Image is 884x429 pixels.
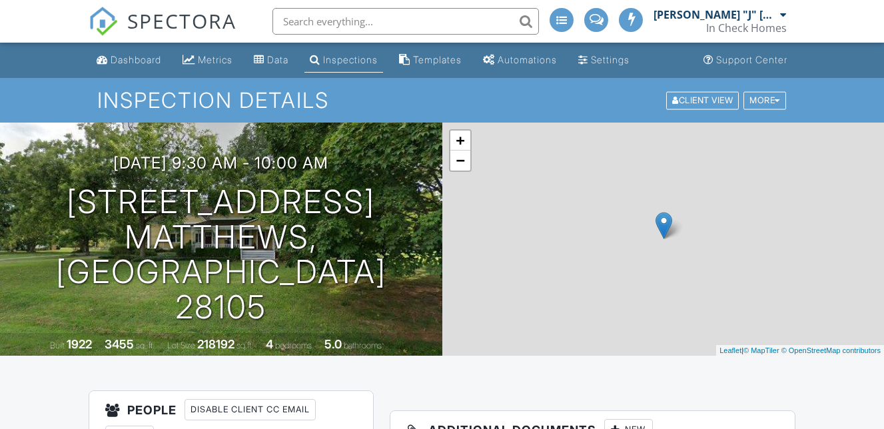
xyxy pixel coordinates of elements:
[21,185,421,325] h1: [STREET_ADDRESS] Matthews, [GEOGRAPHIC_DATA] 28105
[89,7,118,36] img: The Best Home Inspection Software - Spectora
[498,54,557,65] div: Automations
[324,337,342,351] div: 5.0
[413,54,462,65] div: Templates
[719,346,741,354] a: Leaflet
[91,48,167,73] a: Dashboard
[267,54,288,65] div: Data
[67,337,92,351] div: 1922
[654,8,777,21] div: [PERSON_NAME] "J" [PERSON_NAME]
[304,48,383,73] a: Inspections
[50,340,65,350] span: Built
[450,131,470,151] a: Zoom in
[450,151,470,171] a: Zoom out
[591,54,630,65] div: Settings
[89,18,236,46] a: SPECTORA
[344,340,382,350] span: bathrooms
[666,91,739,109] div: Client View
[113,154,328,172] h3: [DATE] 9:30 am - 10:00 am
[275,340,312,350] span: bedrooms
[177,48,238,73] a: Metrics
[573,48,635,73] a: Settings
[197,337,234,351] div: 218192
[743,346,779,354] a: © MapTiler
[716,345,884,356] div: |
[716,54,787,65] div: Support Center
[698,48,793,73] a: Support Center
[97,89,787,112] h1: Inspection Details
[266,337,273,351] div: 4
[167,340,195,350] span: Lot Size
[394,48,467,73] a: Templates
[105,337,134,351] div: 3455
[743,91,786,109] div: More
[136,340,155,350] span: sq. ft.
[323,54,378,65] div: Inspections
[272,8,539,35] input: Search everything...
[478,48,562,73] a: Automations (Advanced)
[185,399,316,420] div: Disable Client CC Email
[248,48,294,73] a: Data
[236,340,253,350] span: sq.ft.
[665,95,742,105] a: Client View
[127,7,236,35] span: SPECTORA
[198,54,232,65] div: Metrics
[111,54,161,65] div: Dashboard
[781,346,881,354] a: © OpenStreetMap contributors
[706,21,787,35] div: In Check Homes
